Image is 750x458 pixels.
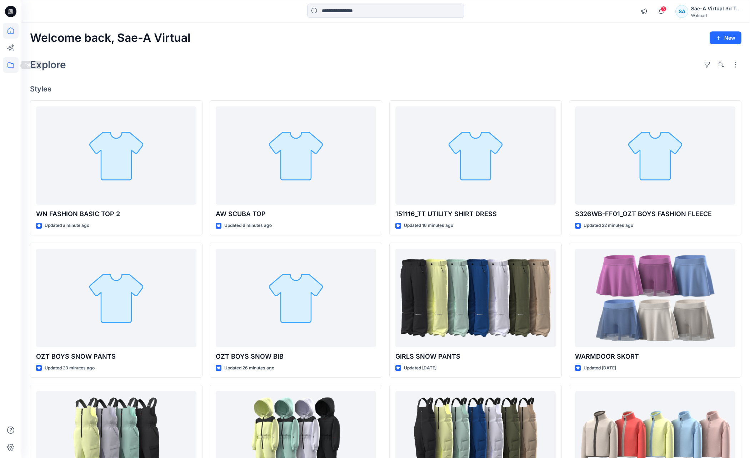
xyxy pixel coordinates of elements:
p: Updated [DATE] [584,364,616,372]
p: Updated 26 minutes ago [224,364,274,372]
p: 151116_TT UTILITY SHIRT DRESS [395,209,556,219]
h4: Styles [30,85,741,93]
p: Updated 23 minutes ago [45,364,95,372]
div: SA [675,5,688,18]
p: OZT BOYS SNOW BIB [216,352,376,362]
p: GIRLS SNOW PANTS [395,352,556,362]
p: WARMDOOR SKORT [575,352,735,362]
a: GIRLS SNOW PANTS [395,249,556,347]
p: Updated a minute ago [45,222,89,229]
a: 151116_TT UTILITY SHIRT DRESS [395,106,556,205]
div: Sae-A Virtual 3d Team [691,4,741,13]
p: Updated 16 minutes ago [404,222,453,229]
h2: Explore [30,59,66,70]
div: Walmart [691,13,741,18]
button: New [710,31,741,44]
p: Updated [DATE] [404,364,436,372]
p: OZT BOYS SNOW PANTS [36,352,196,362]
p: S326WB-FF01_OZT BOYS FASHION FLEECE [575,209,735,219]
p: Updated 6 minutes ago [224,222,272,229]
p: WN FASHION BASIC TOP 2 [36,209,196,219]
p: Updated 22 minutes ago [584,222,633,229]
a: OZT BOYS SNOW PANTS [36,249,196,347]
a: WN FASHION BASIC TOP 2 [36,106,196,205]
h2: Welcome back, Sae-A Virtual [30,31,190,45]
a: WARMDOOR SKORT [575,249,735,347]
p: AW SCUBA TOP [216,209,376,219]
a: AW SCUBA TOP [216,106,376,205]
span: 3 [661,6,666,12]
a: OZT BOYS SNOW BIB [216,249,376,347]
a: S326WB-FF01_OZT BOYS FASHION FLEECE [575,106,735,205]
